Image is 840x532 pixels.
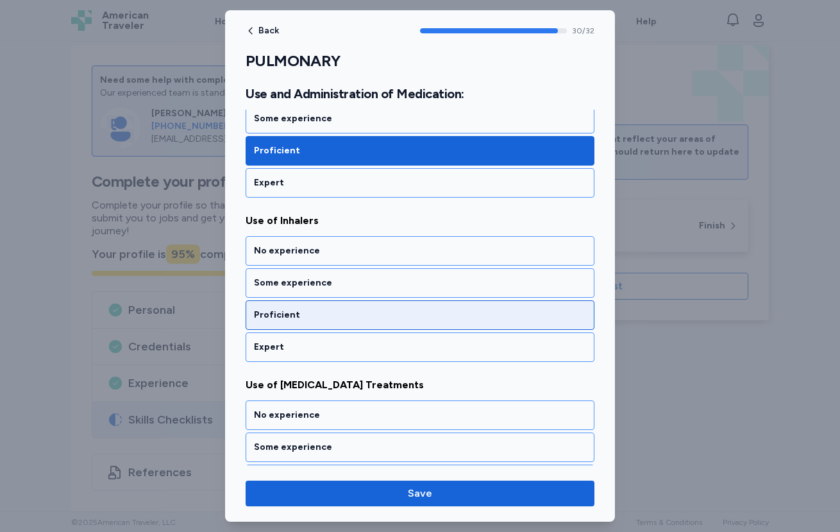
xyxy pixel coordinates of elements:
div: Some experience [254,277,586,289]
button: Back [246,26,279,36]
div: Some experience [254,112,586,125]
div: Some experience [254,441,586,454]
div: No experience [254,409,586,422]
span: Back [258,26,279,35]
span: Use of Inhalers [246,213,594,228]
div: Expert [254,341,586,354]
span: 30 / 32 [572,26,594,36]
div: Proficient [254,309,586,322]
div: Expert [254,176,586,189]
span: Use of [MEDICAL_DATA] Treatments [246,377,594,393]
button: Save [246,481,594,506]
div: No experience [254,245,586,257]
div: Proficient [254,144,586,157]
h2: Use and Administration of Medication: [246,86,594,102]
h1: PULMONARY [246,51,594,71]
span: Save [408,486,432,501]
